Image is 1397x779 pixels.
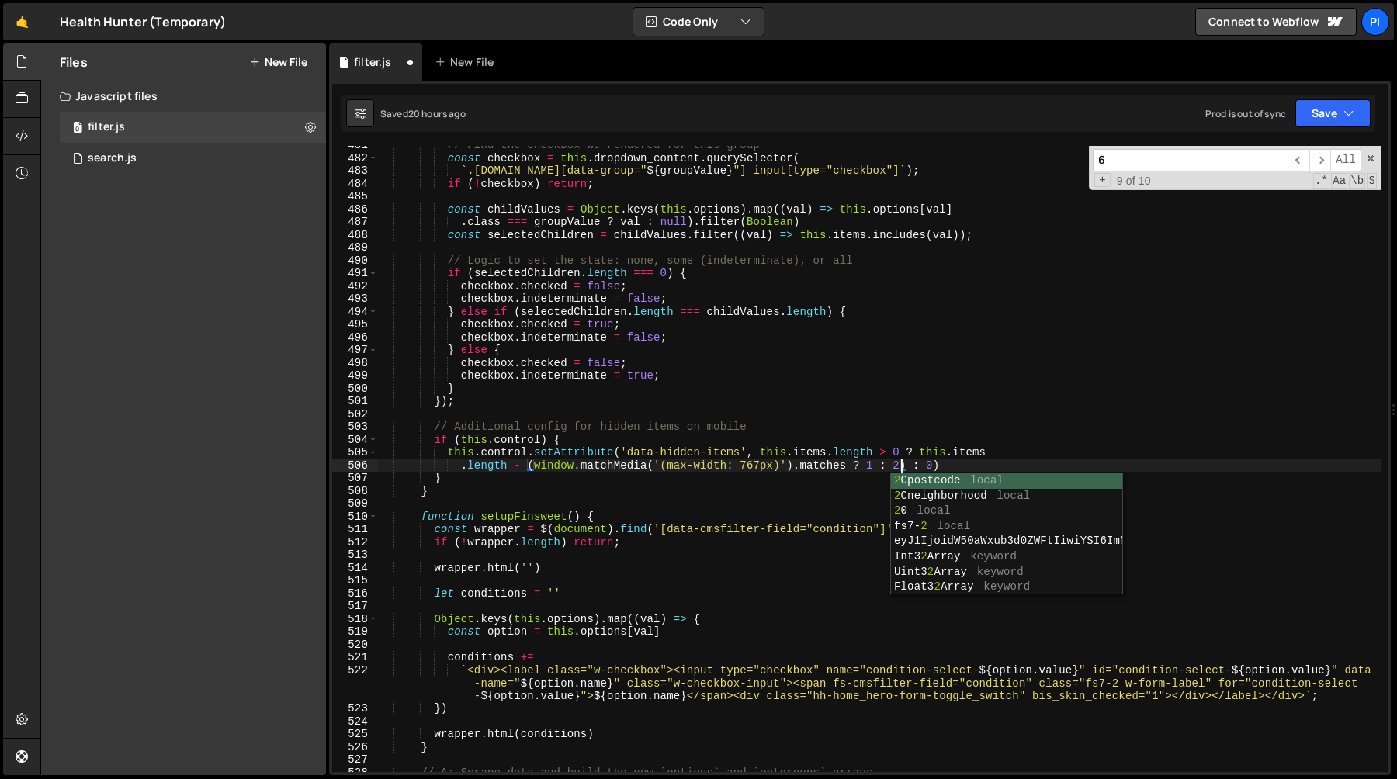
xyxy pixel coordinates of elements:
[332,715,378,729] div: 524
[354,54,391,70] div: filter.js
[408,107,466,120] div: 20 hours ago
[88,120,125,134] div: filter.js
[332,267,378,280] div: 491
[332,369,378,383] div: 499
[88,151,137,165] div: search.js
[332,139,378,152] div: 481
[633,8,764,36] button: Code Only
[60,54,88,71] h2: Files
[332,318,378,331] div: 495
[332,536,378,549] div: 512
[332,613,378,626] div: 518
[1330,149,1361,171] span: Alt-Enter
[60,143,326,174] div: 16494/45041.js
[332,331,378,344] div: 496
[332,229,378,242] div: 488
[332,459,378,473] div: 506
[1313,173,1329,189] span: RegExp Search
[1367,173,1377,189] span: Search In Selection
[332,357,378,370] div: 498
[73,123,82,135] span: 0
[332,408,378,421] div: 502
[332,178,378,191] div: 484
[1205,107,1286,120] div: Prod is out of sync
[380,107,466,120] div: Saved
[332,587,378,601] div: 516
[60,12,226,31] div: Health Hunter (Temporary)
[332,203,378,216] div: 486
[332,485,378,498] div: 508
[1331,173,1347,189] span: CaseSensitive Search
[41,81,326,112] div: Javascript files
[332,625,378,639] div: 519
[332,664,378,703] div: 522
[1111,175,1157,188] span: 9 of 10
[332,639,378,652] div: 520
[332,190,378,203] div: 485
[332,562,378,575] div: 514
[332,702,378,715] div: 523
[1094,173,1111,188] span: Toggle Replace mode
[332,344,378,357] div: 497
[332,216,378,229] div: 487
[332,395,378,408] div: 501
[249,56,307,68] button: New File
[332,241,378,254] div: 489
[332,254,378,268] div: 490
[60,112,326,143] div: 16494/44708.js
[332,446,378,459] div: 505
[1349,173,1365,189] span: Whole Word Search
[332,600,378,613] div: 517
[1309,149,1331,171] span: ​
[435,54,500,70] div: New File
[332,472,378,485] div: 507
[1361,8,1389,36] a: Pi
[332,383,378,396] div: 500
[1093,149,1288,171] input: Search for
[3,3,41,40] a: 🤙
[332,421,378,434] div: 503
[332,741,378,754] div: 526
[332,574,378,587] div: 515
[332,728,378,741] div: 525
[1295,99,1371,127] button: Save
[332,523,378,536] div: 511
[332,497,378,511] div: 509
[332,164,378,178] div: 483
[332,280,378,293] div: 492
[1288,149,1309,171] span: ​
[1195,8,1357,36] a: Connect to Webflow
[332,152,378,165] div: 482
[332,293,378,306] div: 493
[332,651,378,664] div: 521
[332,511,378,524] div: 510
[332,753,378,767] div: 527
[332,434,378,447] div: 504
[332,549,378,562] div: 513
[332,306,378,319] div: 494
